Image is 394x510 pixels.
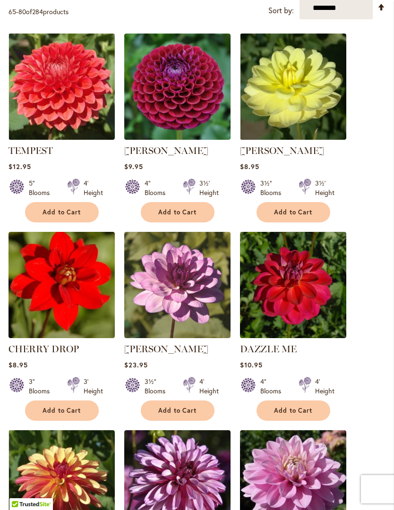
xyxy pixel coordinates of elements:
p: - of products [9,4,69,19]
div: 3½' Height [315,178,334,197]
a: DAZZLE ME [240,331,346,340]
div: 3½' Height [199,178,219,197]
span: $8.95 [9,360,28,369]
a: TEMPEST [9,145,53,156]
div: 4' Height [315,377,334,396]
a: [PERSON_NAME] [240,145,324,156]
img: DAZZLE ME [240,232,346,338]
button: Add to Cart [257,400,330,421]
iframe: Launch Accessibility Center [7,476,34,503]
span: Add to Cart [43,407,81,415]
button: Add to Cart [141,202,214,222]
button: Add to Cart [25,400,99,421]
div: 4' Height [84,178,103,197]
span: 65 [9,7,16,16]
a: [PERSON_NAME] [124,343,208,355]
label: Sort by: [268,2,294,19]
a: CHERRY DROP [9,343,79,355]
div: 5" Blooms [29,178,56,197]
img: PEGGY JEAN [240,34,346,140]
button: Add to Cart [257,202,330,222]
span: $12.95 [9,162,31,171]
span: $9.95 [124,162,143,171]
span: $10.95 [240,360,263,369]
div: 4" Blooms [260,377,287,396]
span: 80 [18,7,26,16]
span: Add to Cart [274,208,313,216]
button: Add to Cart [25,202,99,222]
span: Add to Cart [43,208,81,216]
img: TEMPEST [9,34,115,140]
span: Add to Cart [274,407,313,415]
span: 284 [32,7,43,16]
a: LAUREN MICHELE [124,331,231,340]
div: 3½" Blooms [260,178,287,197]
img: CHERRY DROP [9,232,115,338]
a: PEGGY JEAN [240,133,346,142]
button: Add to Cart [141,400,214,421]
span: $23.95 [124,360,148,369]
a: TEMPEST [9,133,115,142]
span: Add to Cart [158,208,197,216]
span: $8.95 [240,162,259,171]
div: 4" Blooms [145,178,171,197]
a: Ivanetti [124,133,231,142]
div: 4' Height [199,377,219,396]
img: LAUREN MICHELE [124,232,231,338]
a: [PERSON_NAME] [124,145,208,156]
img: Ivanetti [124,34,231,140]
span: Add to Cart [158,407,197,415]
div: 3" Blooms [29,377,56,396]
div: 3' Height [84,377,103,396]
div: 3½" Blooms [145,377,171,396]
a: CHERRY DROP [9,331,115,340]
a: DAZZLE ME [240,343,297,355]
